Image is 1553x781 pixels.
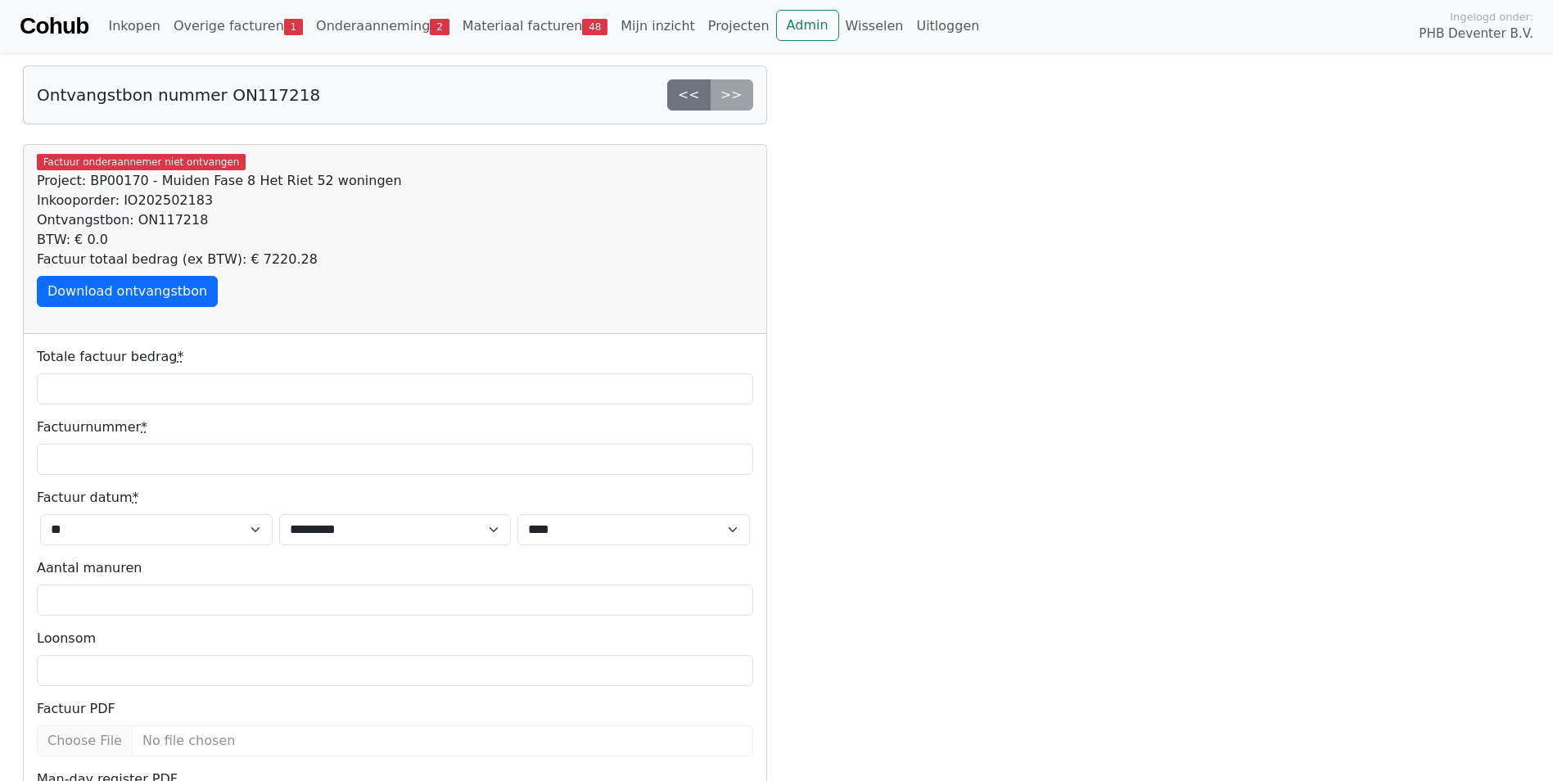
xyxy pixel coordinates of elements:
[37,191,753,210] div: Inkooporder: IO202502183
[20,7,88,46] a: Cohub
[37,418,147,437] label: Factuurnummer
[582,19,607,35] span: 48
[910,10,986,43] a: Uitloggen
[284,19,303,35] span: 1
[37,210,753,230] div: Ontvangstbon: ON117218
[37,699,115,719] label: Factuur PDF
[1450,9,1533,25] span: Ingelogd onder:
[37,171,753,191] div: Project: BP00170 - Muiden Fase 8 Het Riet 52 woningen
[37,347,183,367] label: Totale factuur bedrag
[430,19,449,35] span: 2
[37,558,142,578] label: Aantal manuren
[177,349,183,364] abbr: required
[37,276,218,307] a: Download ontvangstbon
[102,10,166,43] a: Inkopen
[667,79,711,111] a: <<
[37,230,753,250] div: BTW: € 0.0
[37,154,246,170] span: Factuur onderaannemer niet ontvangen
[776,10,839,41] a: Admin
[37,250,753,269] div: Factuur totaal bedrag (ex BTW): € 7220.28
[309,10,456,43] a: Onderaanneming2
[167,10,309,43] a: Overige facturen1
[37,85,320,105] h5: Ontvangstbon nummer ON117218
[702,10,776,43] a: Projecten
[839,10,910,43] a: Wisselen
[141,419,147,435] abbr: required
[37,629,96,648] label: Loonsom
[1419,25,1533,43] span: PHB Deventer B.V.
[456,10,615,43] a: Materiaal facturen48
[37,488,139,508] label: Factuur datum
[133,490,139,505] abbr: required
[614,10,702,43] a: Mijn inzicht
